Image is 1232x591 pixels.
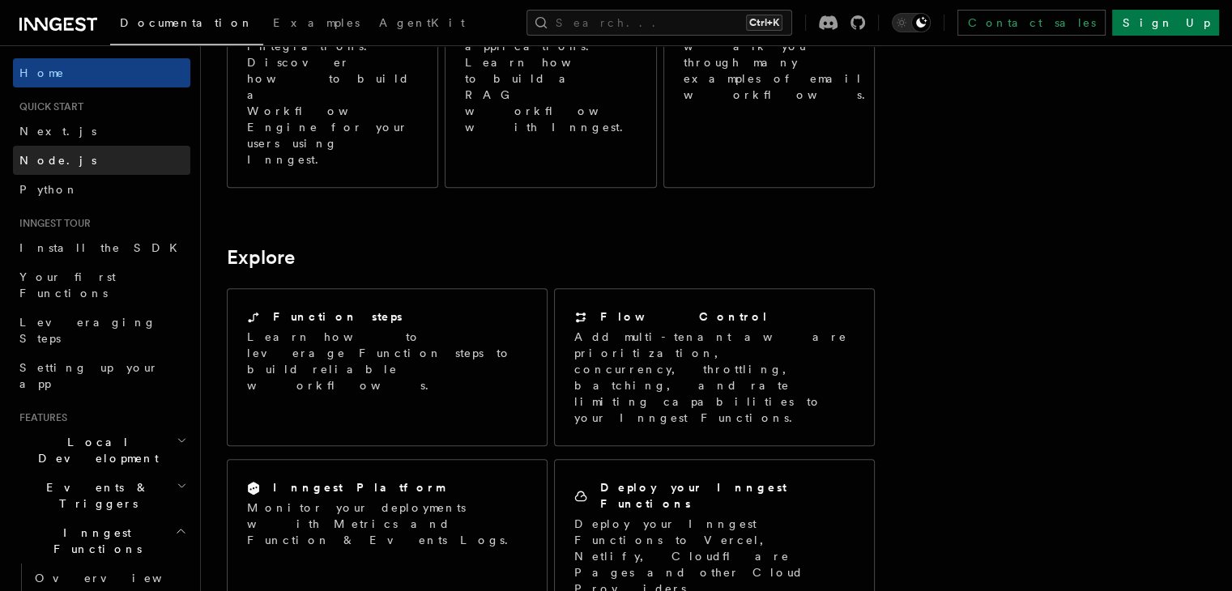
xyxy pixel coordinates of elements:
a: Leveraging Steps [13,308,190,353]
span: Local Development [13,434,177,466]
span: Examples [273,16,360,29]
span: Home [19,65,65,81]
a: Home [13,58,190,87]
a: Examples [263,5,369,44]
h2: Function steps [273,308,403,325]
p: Add multi-tenant aware prioritization, concurrency, throttling, batching, and rate limiting capab... [574,329,855,426]
a: Flow ControlAdd multi-tenant aware prioritization, concurrency, throttling, batching, and rate li... [554,288,875,446]
a: Node.js [13,146,190,175]
a: Setting up your app [13,353,190,398]
span: Node.js [19,154,96,167]
span: Overview [35,572,202,585]
a: Your first Functions [13,262,190,308]
h2: Inngest Platform [273,479,445,495]
a: Next.js [13,117,190,146]
button: Toggle dark mode [892,13,931,32]
span: AgentKit [379,16,465,29]
span: Your first Functions [19,270,116,300]
button: Search...Ctrl+K [526,10,792,36]
button: Local Development [13,427,190,473]
a: Sign Up [1112,10,1219,36]
span: Inngest Functions [13,525,175,557]
a: Function stepsLearn how to leverage Function steps to build reliable workflows. [227,288,548,446]
p: Monitor your deployments with Metrics and Function & Events Logs. [247,500,527,548]
a: AgentKit [369,5,475,44]
span: Leveraging Steps [19,316,156,345]
span: Quick start [13,100,83,113]
p: Learn how to leverage Function steps to build reliable workflows. [247,329,527,393]
span: Features [13,411,67,424]
h2: Flow Control [600,308,769,325]
a: Install the SDK [13,233,190,262]
span: Next.js [19,125,96,138]
button: Events & Triggers [13,473,190,518]
span: Events & Triggers [13,479,177,512]
button: Inngest Functions [13,518,190,563]
span: Inngest tour [13,217,91,230]
span: Python [19,183,79,196]
span: Install the SDK [19,241,187,254]
h2: Deploy your Inngest Functions [600,479,855,512]
a: Documentation [110,5,263,45]
a: Contact sales [957,10,1106,36]
span: Documentation [120,16,254,29]
a: Python [13,175,190,204]
a: Explore [227,246,295,269]
kbd: Ctrl+K [746,15,782,31]
span: Setting up your app [19,361,159,390]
